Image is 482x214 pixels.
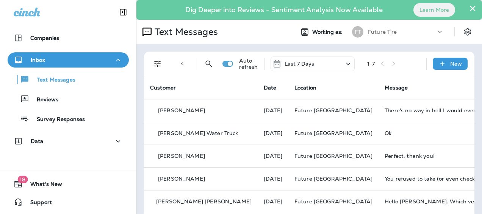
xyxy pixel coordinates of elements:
p: Dig Deeper into Reviews - Sentiment Analysis Now Available [163,9,405,11]
span: Location [294,84,316,91]
span: Future [GEOGRAPHIC_DATA] [294,130,372,137]
span: Message [385,84,408,91]
p: Sep 19, 2025 10:36 AM [264,153,282,159]
p: New [450,61,462,67]
span: Date [264,84,277,91]
span: 18 [17,176,28,183]
p: Sep 21, 2025 08:21 AM [264,107,282,113]
p: Data [31,138,44,144]
p: [PERSON_NAME] [158,153,205,159]
span: Future [GEOGRAPHIC_DATA] [294,153,372,159]
button: Data [8,134,129,149]
span: What's New [23,181,62,190]
div: 1 - 7 [367,61,375,67]
span: Customer [150,84,176,91]
p: [PERSON_NAME] Water Truck [158,130,238,136]
span: Future [GEOGRAPHIC_DATA] [294,175,372,182]
button: 18What's New [8,176,129,192]
button: Support [8,195,129,210]
button: Reviews [8,91,129,107]
p: Text Messages [152,26,218,38]
p: [PERSON_NAME] [158,107,205,113]
p: Companies [30,35,59,41]
p: Last 7 Days [285,61,315,67]
p: Sep 17, 2025 10:23 AM [264,176,282,182]
p: [PERSON_NAME] [158,176,205,182]
p: [PERSON_NAME] [PERSON_NAME] [156,198,252,205]
button: Text Messages [8,71,129,87]
span: Future [GEOGRAPHIC_DATA] [294,198,372,205]
p: Inbox [31,57,45,63]
button: Collapse Sidebar [113,5,134,20]
button: Companies [8,30,129,46]
p: Text Messages [30,77,75,84]
p: Future Tire [368,29,397,35]
p: Reviews [29,96,58,104]
button: Search Messages [201,56,216,71]
p: Survey Responses [29,116,85,123]
button: Survey Responses [8,111,129,127]
button: Close [469,2,476,14]
button: Inbox [8,52,129,68]
button: Settings [461,25,474,39]
button: Learn More [413,3,455,17]
button: Filters [150,56,165,71]
p: Auto refresh [239,58,258,70]
div: FT [352,26,363,38]
span: Support [23,199,52,208]
span: Future [GEOGRAPHIC_DATA] [294,107,372,114]
p: Sep 17, 2025 10:04 AM [264,198,282,205]
p: Sep 20, 2025 04:20 PM [264,130,282,136]
span: Working as: [312,29,344,35]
